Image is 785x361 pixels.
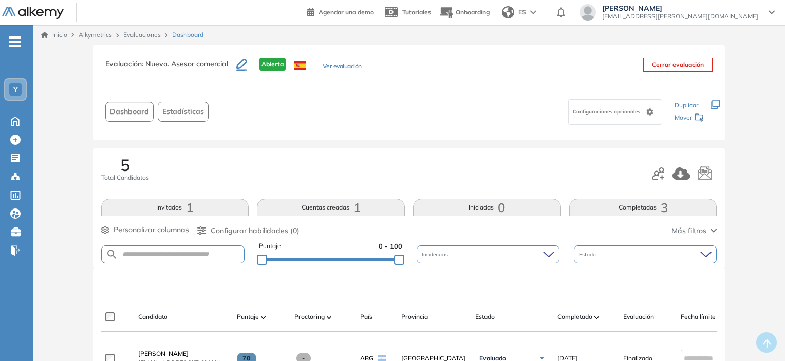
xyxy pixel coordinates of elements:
[106,248,118,261] img: SEARCH_ALT
[456,8,490,16] span: Onboarding
[101,173,149,182] span: Total Candidatos
[574,245,717,263] div: Estado
[110,106,149,117] span: Dashboard
[579,251,598,258] span: Estado
[573,108,642,116] span: Configuraciones opcionales
[568,99,662,125] div: Configuraciones opcionales
[237,312,259,321] span: Puntaje
[417,245,559,263] div: Incidencias
[422,251,450,258] span: Incidencias
[307,5,374,17] a: Agendar una demo
[138,350,189,357] span: [PERSON_NAME]
[294,312,325,321] span: Proctoring
[379,241,402,251] span: 0 - 100
[530,10,536,14] img: arrow
[557,312,592,321] span: Completado
[211,225,300,236] span: Configurar habilidades (0)
[120,157,130,173] span: 5
[675,101,698,109] span: Duplicar
[439,2,490,24] button: Onboarding
[114,224,189,235] span: Personalizar columnas
[259,241,281,251] span: Puntaje
[259,58,286,71] span: Abierta
[671,225,717,236] button: Más filtros
[257,199,405,216] button: Cuentas creadas1
[138,312,167,321] span: Candidato
[602,12,758,21] span: [EMAIL_ADDRESS][PERSON_NAME][DOMAIN_NAME]
[105,102,154,122] button: Dashboard
[594,316,600,319] img: [missing "en.ARROW_ALT" translation]
[518,8,526,17] span: ES
[623,312,654,321] span: Evaluación
[13,85,18,93] span: Y
[602,4,758,12] span: [PERSON_NAME]
[671,225,706,236] span: Más filtros
[142,59,228,68] span: : Nuevo. Asesor comercial
[105,58,236,79] h3: Evaluación
[41,30,67,40] a: Inicio
[197,225,300,236] button: Configurar habilidades (0)
[9,41,21,43] i: -
[323,62,362,72] button: Ver evaluación
[401,312,428,321] span: Provincia
[101,199,249,216] button: Invitados1
[172,30,203,40] span: Dashboard
[294,61,306,70] img: ESP
[413,199,561,216] button: Iniciadas0
[138,349,229,358] a: [PERSON_NAME]
[327,316,332,319] img: [missing "en.ARROW_ALT" translation]
[79,31,112,39] span: Alkymetrics
[123,31,161,39] a: Evaluaciones
[643,58,713,72] button: Cerrar evaluación
[101,224,189,235] button: Personalizar columnas
[360,312,372,321] span: País
[162,106,204,117] span: Estadísticas
[158,102,209,122] button: Estadísticas
[569,199,717,216] button: Completadas3
[2,7,64,20] img: Logo
[475,312,495,321] span: Estado
[675,109,704,128] div: Mover
[319,8,374,16] span: Agendar una demo
[261,316,266,319] img: [missing "en.ARROW_ALT" translation]
[502,6,514,18] img: world
[681,312,716,321] span: Fecha límite
[402,8,431,16] span: Tutoriales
